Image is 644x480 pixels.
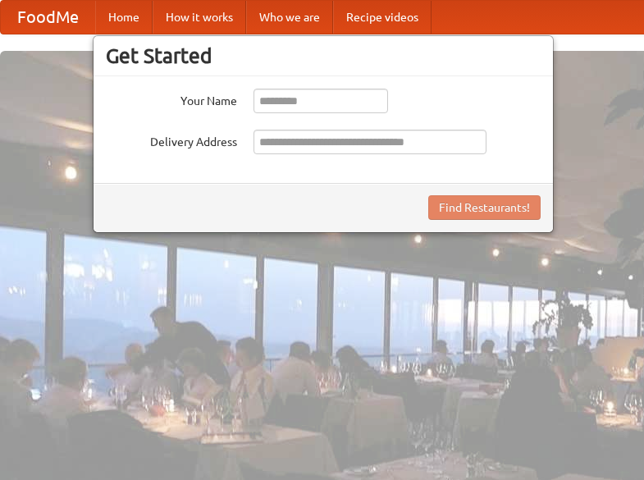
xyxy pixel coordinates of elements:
[106,89,237,109] label: Your Name
[95,1,153,34] a: Home
[246,1,333,34] a: Who we are
[106,43,541,68] h3: Get Started
[1,1,95,34] a: FoodMe
[106,130,237,150] label: Delivery Address
[333,1,432,34] a: Recipe videos
[428,195,541,220] button: Find Restaurants!
[153,1,246,34] a: How it works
